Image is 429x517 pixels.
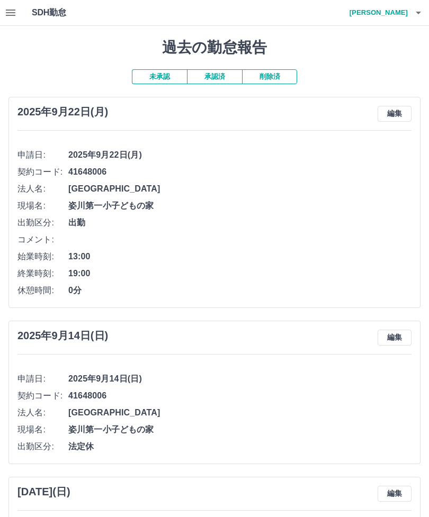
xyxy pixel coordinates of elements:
span: 申請日: [17,149,68,161]
span: 休憩時間: [17,284,68,297]
span: 申請日: [17,373,68,385]
span: 姿川第一小子どもの家 [68,423,412,436]
span: 法人名: [17,406,68,419]
span: 出勤 [68,216,412,229]
span: 19:00 [68,267,412,280]
span: 2025年9月14日(日) [68,373,412,385]
h3: [DATE](日) [17,486,70,498]
span: 法定休 [68,440,412,453]
button: 未承認 [132,69,187,84]
button: 編集 [378,330,412,346]
button: 編集 [378,106,412,122]
span: 41648006 [68,389,412,402]
span: 法人名: [17,183,68,195]
span: 終業時刻: [17,267,68,280]
span: 出勤区分: [17,440,68,453]
span: 契約コード: [17,166,68,178]
span: 0分 [68,284,412,297]
span: [GEOGRAPHIC_DATA] [68,406,412,419]
span: 41648006 [68,166,412,178]
span: 契約コード: [17,389,68,402]
span: 現場名: [17,199,68,212]
h3: 2025年9月22日(月) [17,106,108,118]
span: 現場名: [17,423,68,436]
h1: 過去の勤怠報告 [8,39,421,57]
button: 削除済 [242,69,297,84]
span: 2025年9月22日(月) [68,149,412,161]
span: 出勤区分: [17,216,68,229]
h3: 2025年9月14日(日) [17,330,108,342]
span: [GEOGRAPHIC_DATA] [68,183,412,195]
span: コメント: [17,233,68,246]
span: 姿川第一小子どもの家 [68,199,412,212]
button: 承認済 [187,69,242,84]
button: 編集 [378,486,412,502]
span: 始業時刻: [17,250,68,263]
span: 13:00 [68,250,412,263]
